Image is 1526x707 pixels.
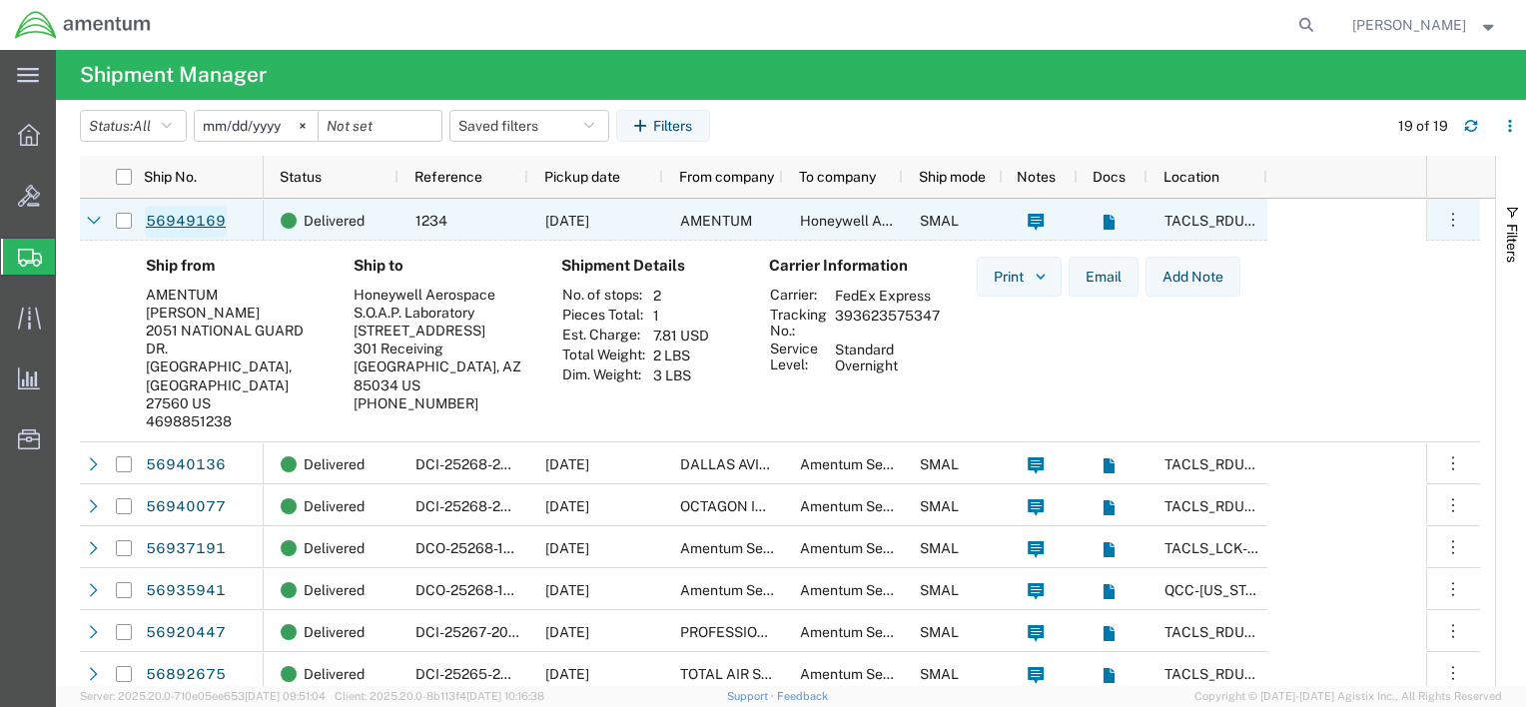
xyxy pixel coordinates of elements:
[561,286,646,306] th: No. of stops:
[415,213,447,229] span: 1234
[800,624,950,640] span: Amentum Services, Inc.
[354,394,529,412] div: [PHONE_NUMBER]
[146,357,322,412] div: [GEOGRAPHIC_DATA], [GEOGRAPHIC_DATA] 27560 US
[920,666,959,682] span: SMAL
[646,306,716,326] td: 1
[304,653,365,695] span: Delivered
[80,110,187,142] button: Status:All
[769,306,828,340] th: Tracking No.:
[354,304,529,322] div: S.O.A.P. Laboratory
[561,365,646,385] th: Dim. Weight:
[304,569,365,611] span: Delivered
[146,322,322,357] div: 2051 NATIONAL GUARD DR.
[466,690,544,702] span: [DATE] 10:16:38
[561,326,646,346] th: Est. Charge:
[145,659,227,691] a: 56892675
[680,582,830,598] span: Amentum Services, Inc.
[1351,13,1499,37] button: [PERSON_NAME]
[415,456,541,472] span: DCI-25268-201204
[245,690,326,702] span: [DATE] 09:51:04
[679,169,774,185] span: From company
[415,624,537,640] span: DCI-25267-201125
[146,304,322,322] div: [PERSON_NAME]
[414,169,482,185] span: Reference
[800,666,950,682] span: Amentum Services, Inc.
[828,340,947,375] td: Standard Overnight
[415,498,541,514] span: DCI-25268-201200
[977,257,1062,297] button: Print
[145,449,227,481] a: 56940136
[415,666,538,682] span: DCI-25265-201012
[680,666,848,682] span: TOTAL AIR SERVICES INC
[145,575,227,607] a: 56935941
[415,582,548,598] span: DCO-25268-168684
[920,582,959,598] span: SMAL
[354,340,529,357] div: 301 Receiving
[561,306,646,326] th: Pieces Total:
[545,213,589,229] span: 09/26/2025
[545,666,589,682] span: 09/22/2025
[646,346,716,365] td: 2 LBS
[1352,14,1466,36] span: Francisco Talavera
[800,498,950,514] span: Amentum Services, Inc.
[1093,169,1126,185] span: Docs
[799,169,876,185] span: To company
[800,582,950,598] span: Amentum Services, Inc.
[920,540,959,556] span: SMAL
[80,50,267,100] h4: Shipment Manager
[1398,116,1448,137] div: 19 of 19
[144,169,197,185] span: Ship No.
[133,118,151,134] span: All
[680,624,970,640] span: PROFESSIONAL AVIATION ASSOCIATES INC
[304,527,365,569] span: Delivered
[1069,257,1139,297] button: Email
[680,498,862,514] span: OCTAGON INDUSTRIES INC
[80,690,326,702] span: Server: 2025.20.0-710e05ee653
[145,206,227,238] a: 56949169
[304,485,365,527] span: Delivered
[920,456,959,472] span: SMAL
[544,169,620,185] span: Pickup date
[545,624,589,640] span: 09/24/2025
[1194,688,1502,705] span: Copyright © [DATE]-[DATE] Agistix Inc., All Rights Reserved
[545,498,589,514] span: 09/25/2025
[800,456,950,472] span: Amentum Services, Inc.
[354,257,529,275] h4: Ship to
[920,498,959,514] span: SMAL
[146,257,322,275] h4: Ship from
[769,340,828,375] th: Service Level:
[828,286,947,306] td: FedEx Express
[304,443,365,485] span: Delivered
[280,169,322,185] span: Status
[920,213,959,229] span: SMAL
[146,412,322,430] div: 4698851238
[800,540,950,556] span: Amentum Services, Inc.
[680,213,752,229] span: AMENTUM
[1145,257,1240,297] button: Add Note
[616,110,710,142] button: Filters
[646,365,716,385] td: 3 LBS
[680,540,830,556] span: Amentum Services, Inc.
[1017,169,1056,185] span: Notes
[304,611,365,653] span: Delivered
[646,326,716,346] td: 7.81 USD
[1164,582,1275,598] span: QCC-Texas
[1163,169,1219,185] span: Location
[561,257,737,275] h4: Shipment Details
[1504,224,1520,263] span: Filters
[545,540,589,556] span: 09/25/2025
[354,286,529,304] div: Honeywell Aerospace
[304,200,365,242] span: Delivered
[354,322,529,340] div: [STREET_ADDRESS]
[1164,540,1504,556] span: TACLS_LCK-Columbus ARNG, OH
[777,690,828,702] a: Feedback
[146,286,322,304] div: AMENTUM
[1032,268,1050,286] img: dropdown
[800,213,942,229] span: Honeywell Aerospace
[919,169,986,185] span: Ship mode
[646,286,716,306] td: 2
[680,456,829,472] span: DALLAS AVIATION INC
[449,110,609,142] button: Saved filters
[14,10,152,40] img: logo
[769,286,828,306] th: Carrier:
